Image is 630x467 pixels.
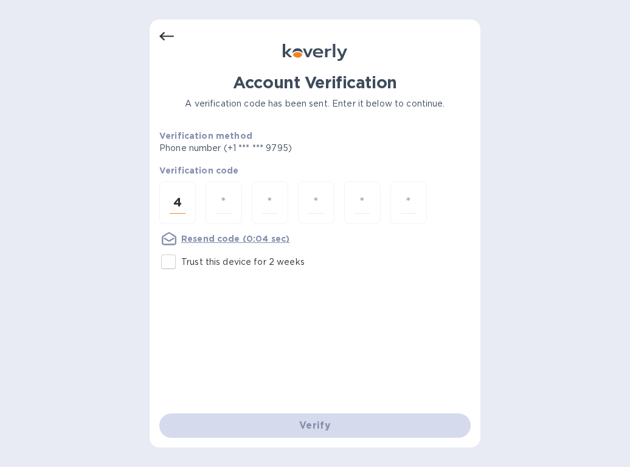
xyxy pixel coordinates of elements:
[159,97,471,110] p: A verification code has been sent. Enter it below to continue.
[181,234,289,244] u: Resend code (0:04 sec)
[159,73,471,93] h1: Account Verification
[159,142,385,155] p: Phone number (+1 *** *** 9795)
[159,164,471,177] p: Verification code
[159,131,252,141] b: Verification method
[181,256,305,269] p: Trust this device for 2 weeks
